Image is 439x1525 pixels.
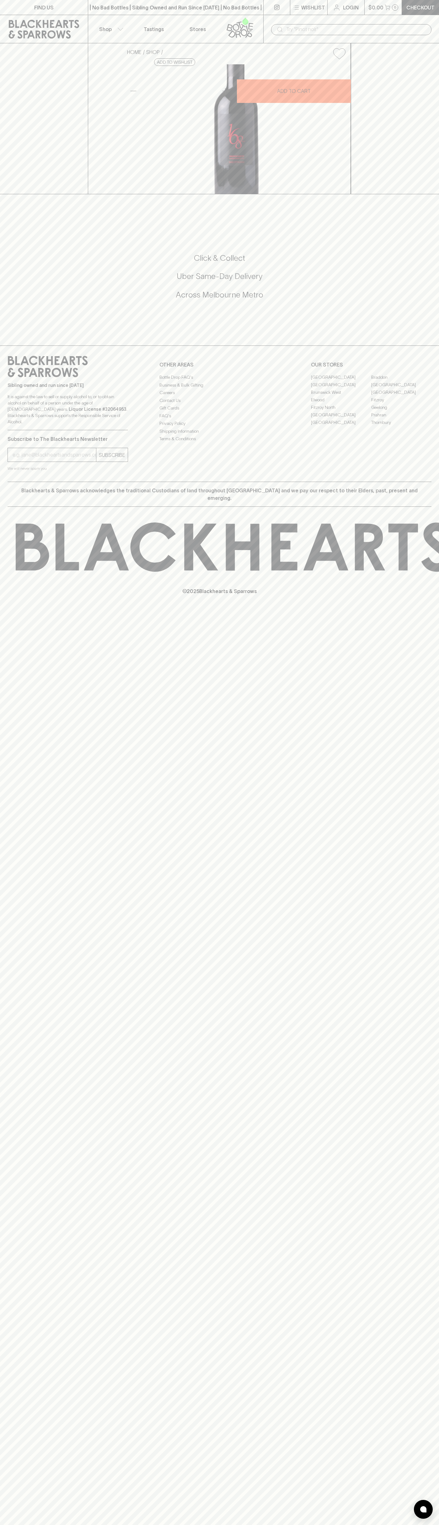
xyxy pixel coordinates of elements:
a: Elwood [311,396,371,404]
a: Fitzroy [371,396,431,404]
a: Prahran [371,411,431,419]
p: Stores [190,25,206,33]
a: SHOP [146,49,160,55]
p: It is against the law to sell or supply alcohol to, or to obtain alcohol on behalf of a person un... [8,393,128,425]
p: FIND US [34,4,54,11]
a: [GEOGRAPHIC_DATA] [311,373,371,381]
p: ADD TO CART [277,87,311,95]
a: Fitzroy North [311,404,371,411]
a: [GEOGRAPHIC_DATA] [371,388,431,396]
p: Wishlist [301,4,325,11]
a: Careers [159,389,280,397]
a: [GEOGRAPHIC_DATA] [371,381,431,388]
img: bubble-icon [420,1506,426,1512]
p: Subscribe to The Blackhearts Newsletter [8,435,128,443]
p: Shop [99,25,112,33]
button: Shop [88,15,132,43]
a: Business & Bulk Gifting [159,381,280,389]
p: Tastings [144,25,164,33]
input: Try "Pinot noir" [286,24,426,35]
h5: Across Melbourne Metro [8,290,431,300]
h5: Click & Collect [8,253,431,263]
a: [GEOGRAPHIC_DATA] [311,381,371,388]
strong: Liquor License #32064953 [69,407,126,412]
p: SUBSCRIBE [99,451,125,459]
input: e.g. jane@blackheartsandsparrows.com.au [13,450,96,460]
p: Sibling owned and run since [DATE] [8,382,128,388]
div: Call to action block [8,228,431,333]
p: 0 [394,6,396,9]
p: Login [343,4,359,11]
a: Brunswick West [311,388,371,396]
a: Terms & Conditions [159,435,280,443]
button: Add to wishlist [154,58,195,66]
a: HOME [127,49,142,55]
button: ADD TO CART [237,79,351,103]
button: SUBSCRIBE [96,448,128,462]
a: Stores [176,15,220,43]
h5: Uber Same-Day Delivery [8,271,431,281]
a: Privacy Policy [159,420,280,427]
a: [GEOGRAPHIC_DATA] [311,411,371,419]
p: $0.00 [368,4,383,11]
a: Bottle Drop FAQ's [159,374,280,381]
button: Add to wishlist [331,46,348,62]
img: 41382.png [122,64,351,194]
p: Checkout [406,4,435,11]
a: [GEOGRAPHIC_DATA] [311,419,371,426]
p: We will never spam you [8,465,128,472]
a: Braddon [371,373,431,381]
p: Blackhearts & Sparrows acknowledges the traditional Custodians of land throughout [GEOGRAPHIC_DAT... [12,487,427,502]
a: Contact Us [159,397,280,404]
a: FAQ's [159,412,280,420]
a: Thornbury [371,419,431,426]
p: OUR STORES [311,361,431,368]
a: Tastings [132,15,176,43]
p: OTHER AREAS [159,361,280,368]
a: Shipping Information [159,427,280,435]
a: Geelong [371,404,431,411]
a: Gift Cards [159,404,280,412]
